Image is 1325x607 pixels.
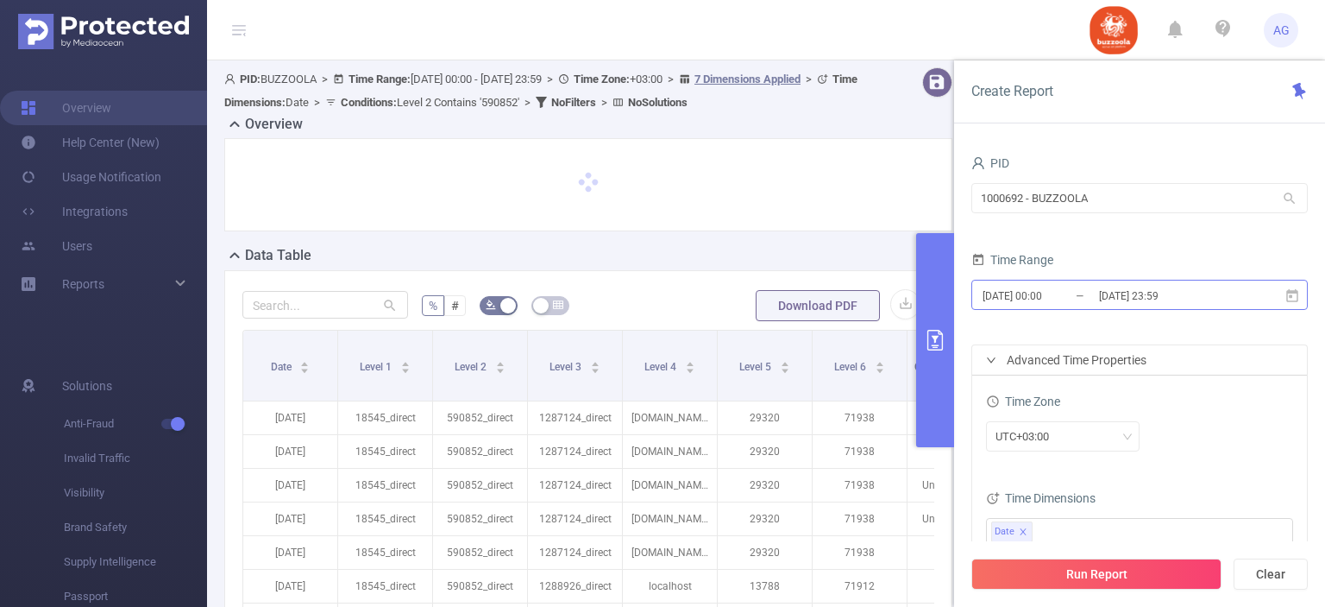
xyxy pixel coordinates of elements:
[662,73,679,85] span: >
[271,361,294,373] span: Date
[718,570,812,603] p: 13788
[21,91,111,125] a: Overview
[986,491,1096,505] span: Time Dimensions
[243,503,337,535] p: [DATE]
[590,366,600,371] i: icon: caret-down
[317,73,333,85] span: >
[64,441,207,476] span: Invalid Traffic
[780,366,789,371] i: icon: caret-down
[813,402,907,434] p: 71938
[623,435,717,468] p: [DOMAIN_NAME]
[62,267,104,301] a: Reports
[224,73,240,85] i: icon: user
[528,469,622,502] p: 1287124_direct
[400,359,411,370] div: Sort
[528,570,622,603] p: 1288926_direct
[64,407,207,441] span: Anti-Fraud
[1234,559,1308,590] button: Clear
[590,359,600,364] i: icon: caret-up
[813,469,907,502] p: 71938
[338,435,432,468] p: 18545_direct
[971,253,1053,267] span: Time Range
[718,469,812,502] p: 29320
[623,402,717,434] p: [DOMAIN_NAME]
[991,522,1033,542] li: Date
[907,503,1002,535] p: Undetermined
[971,83,1053,99] span: Create Report
[694,73,801,85] u: 7 Dimensions Applied
[528,536,622,569] p: 1287124_direct
[834,361,869,373] span: Level 6
[718,435,812,468] p: 29320
[400,359,410,364] i: icon: caret-up
[64,545,207,579] span: Supply Intelligence
[495,366,505,371] i: icon: caret-down
[780,359,790,370] div: Sort
[519,96,536,109] span: >
[341,96,519,109] span: Level 2 Contains '590852'
[433,503,527,535] p: 590852_direct
[971,559,1221,590] button: Run Report
[62,277,104,291] span: Reports
[245,114,303,135] h2: Overview
[62,369,112,403] span: Solutions
[971,156,1009,170] span: PID
[349,73,411,85] b: Time Range:
[400,366,410,371] i: icon: caret-down
[243,469,337,502] p: [DATE]
[242,291,408,319] input: Search...
[64,476,207,510] span: Visibility
[433,402,527,434] p: 590852_direct
[341,96,397,109] b: Conditions :
[907,536,1002,569] p: Display
[21,229,92,263] a: Users
[981,284,1121,307] input: Start date
[907,402,1002,434] p: Display
[300,366,310,371] i: icon: caret-down
[551,96,596,109] b: No Filters
[553,300,563,310] i: icon: table
[245,245,311,266] h2: Data Table
[528,402,622,434] p: 1287124_direct
[914,361,979,373] span: Creative Type
[528,503,622,535] p: 1287124_direct
[495,359,506,370] div: Sort
[685,359,694,364] i: icon: caret-up
[309,96,325,109] span: >
[433,570,527,603] p: 590852_direct
[813,570,907,603] p: 71912
[64,510,207,545] span: Brand Safety
[875,359,885,370] div: Sort
[907,570,1002,603] p: Display
[495,359,505,364] i: icon: caret-up
[528,435,622,468] p: 1287124_direct
[549,361,584,373] span: Level 3
[338,570,432,603] p: 18545_direct
[756,290,880,321] button: Download PDF
[240,73,261,85] b: PID:
[21,125,160,160] a: Help Center (New)
[623,570,717,603] p: localhost
[971,156,985,170] i: icon: user
[243,402,337,434] p: [DATE]
[685,359,695,370] div: Sort
[718,503,812,535] p: 29320
[875,359,884,364] i: icon: caret-up
[596,96,612,109] span: >
[628,96,688,109] b: No Solutions
[542,73,558,85] span: >
[1036,522,1039,542] input: filter select
[739,361,774,373] span: Level 5
[360,361,394,373] span: Level 1
[1273,13,1290,47] span: AG
[907,469,1002,502] p: Undetermined
[1097,284,1237,307] input: End date
[623,503,717,535] p: [DOMAIN_NAME]
[718,536,812,569] p: 29320
[590,359,600,370] div: Sort
[429,299,437,313] span: %
[986,355,996,365] i: icon: right
[243,570,337,603] p: [DATE]
[433,536,527,569] p: 590852_direct
[433,435,527,468] p: 590852_direct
